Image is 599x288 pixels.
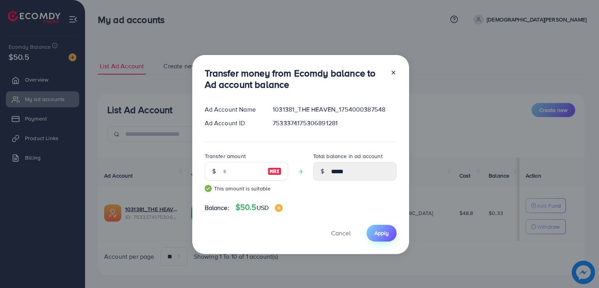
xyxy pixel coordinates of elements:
[266,105,402,114] div: 1031381_THE HEAVEN_1754000387548
[236,203,283,212] h4: $50.5
[205,68,384,90] h3: Transfer money from Ecomdy balance to Ad account balance
[205,203,229,212] span: Balance:
[313,152,383,160] label: Total balance in ad account
[198,119,267,128] div: Ad Account ID
[257,203,269,212] span: USD
[205,152,246,160] label: Transfer amount
[331,229,351,237] span: Cancel
[266,119,402,128] div: 7533374175306891281
[275,204,283,212] img: image
[374,229,389,237] span: Apply
[321,225,360,242] button: Cancel
[367,225,397,242] button: Apply
[268,167,282,176] img: image
[205,185,288,192] small: This amount is suitable
[198,105,267,114] div: Ad Account Name
[205,185,212,192] img: guide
